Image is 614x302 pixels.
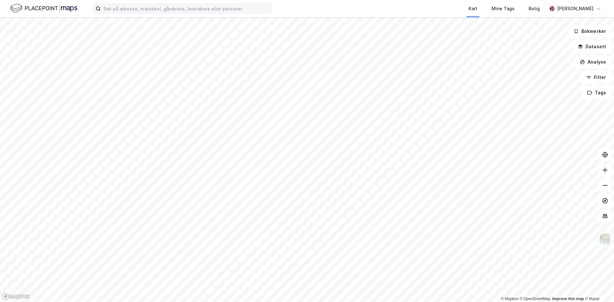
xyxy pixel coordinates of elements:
div: [PERSON_NAME] [557,5,594,12]
div: Kart [468,5,477,12]
input: Søk på adresse, matrikkel, gårdeiere, leietakere eller personer [101,4,272,13]
iframe: Chat Widget [582,271,614,302]
img: logo.f888ab2527a4732fd821a326f86c7f29.svg [10,3,77,14]
div: Mine Tags [492,5,515,12]
div: Bolig [529,5,540,12]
